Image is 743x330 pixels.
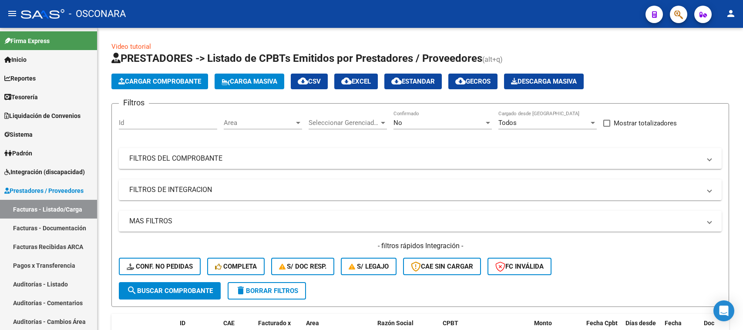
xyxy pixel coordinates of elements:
button: Carga Masiva [215,74,284,89]
span: Area [306,320,319,327]
mat-icon: cloud_download [298,76,308,86]
span: Conf. no pedidas [127,263,193,270]
span: Borrar Filtros [235,287,298,295]
span: Razón Social [377,320,414,327]
span: Gecros [455,77,491,85]
mat-icon: person [726,8,736,19]
button: Estandar [384,74,442,89]
mat-icon: delete [235,285,246,296]
span: CAE SIN CARGAR [411,263,473,270]
div: Open Intercom Messenger [713,300,734,321]
button: Gecros [448,74,498,89]
mat-icon: search [127,285,137,296]
span: PRESTADORES -> Listado de CPBTs Emitidos por Prestadores / Proveedores [111,52,482,64]
span: Prestadores / Proveedores [4,186,84,195]
button: Borrar Filtros [228,282,306,300]
span: Area [224,119,294,127]
span: Todos [498,119,517,127]
span: Inicio [4,55,27,64]
button: Descarga Masiva [504,74,584,89]
button: Completa [207,258,265,275]
span: Fecha Cpbt [586,320,618,327]
mat-icon: cloud_download [391,76,402,86]
span: CPBT [443,320,458,327]
button: CAE SIN CARGAR [403,258,481,275]
span: CAE [223,320,235,327]
span: Carga Masiva [222,77,277,85]
button: S/ Doc Resp. [271,258,335,275]
mat-panel-title: FILTROS DEL COMPROBANTE [129,154,701,163]
app-download-masive: Descarga masiva de comprobantes (adjuntos) [504,74,584,89]
span: Monto [534,320,552,327]
span: S/ Doc Resp. [279,263,327,270]
span: Firma Express [4,36,50,46]
span: (alt+q) [482,55,503,64]
mat-icon: cloud_download [455,76,466,86]
span: Estandar [391,77,435,85]
span: ID [180,320,185,327]
mat-expansion-panel-header: MAS FILTROS [119,211,722,232]
mat-icon: menu [7,8,17,19]
button: FC Inválida [487,258,551,275]
button: Cargar Comprobante [111,74,208,89]
span: Buscar Comprobante [127,287,213,295]
button: CSV [291,74,328,89]
h3: Filtros [119,97,149,109]
mat-expansion-panel-header: FILTROS DE INTEGRACION [119,179,722,200]
button: Conf. no pedidas [119,258,201,275]
span: EXCEL [341,77,371,85]
span: Tesorería [4,92,38,102]
button: S/ legajo [341,258,397,275]
button: EXCEL [334,74,378,89]
mat-panel-title: FILTROS DE INTEGRACION [129,185,701,195]
span: Padrón [4,148,32,158]
span: No [393,119,402,127]
span: S/ legajo [349,263,389,270]
span: Completa [215,263,257,270]
button: Buscar Comprobante [119,282,221,300]
span: Reportes [4,74,36,83]
span: Liquidación de Convenios [4,111,81,121]
a: Video tutorial [111,43,151,51]
mat-expansion-panel-header: FILTROS DEL COMPROBANTE [119,148,722,169]
span: Descarga Masiva [511,77,577,85]
span: Mostrar totalizadores [614,118,677,128]
span: Cargar Comprobante [118,77,201,85]
span: Integración (discapacidad) [4,167,85,177]
mat-panel-title: MAS FILTROS [129,216,701,226]
h4: - filtros rápidos Integración - [119,241,722,251]
mat-icon: cloud_download [341,76,352,86]
span: FC Inválida [495,263,544,270]
span: Seleccionar Gerenciador [309,119,379,127]
span: CSV [298,77,321,85]
span: Sistema [4,130,33,139]
span: - OSCONARA [69,4,126,24]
